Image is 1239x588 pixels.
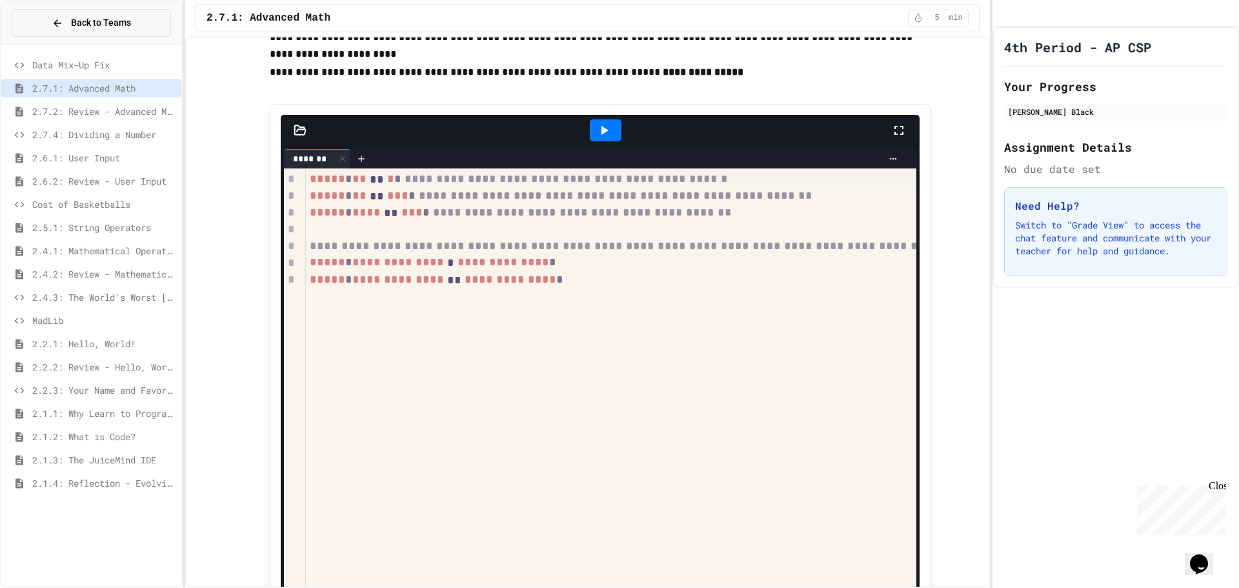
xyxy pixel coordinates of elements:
[32,244,176,258] span: 2.4.1: Mathematical Operators
[32,430,176,443] span: 2.1.2: What is Code?
[32,128,176,141] span: 2.7.4: Dividing a Number
[32,198,176,211] span: Cost of Basketballs
[32,476,176,490] span: 2.1.4: Reflection - Evolving Technology
[949,13,963,23] span: min
[1185,536,1226,575] iframe: chat widget
[32,383,176,397] span: 2.2.3: Your Name and Favorite Movie
[32,267,176,281] span: 2.4.2: Review - Mathematical Operators
[32,314,176,327] span: MadLib
[1015,198,1216,214] h3: Need Help?
[32,174,176,188] span: 2.6.2: Review - User Input
[32,221,176,234] span: 2.5.1: String Operators
[71,16,131,30] span: Back to Teams
[32,453,176,467] span: 2.1.3: The JuiceMind IDE
[5,5,89,82] div: Chat with us now!Close
[32,360,176,374] span: 2.2.2: Review - Hello, World!
[1015,219,1216,258] p: Switch to "Grade View" to access the chat feature and communicate with your teacher for help and ...
[32,407,176,420] span: 2.1.1: Why Learn to Program?
[1004,77,1227,96] h2: Your Progress
[1004,138,1227,156] h2: Assignment Details
[32,81,176,95] span: 2.7.1: Advanced Math
[1008,106,1224,117] div: [PERSON_NAME] Black
[32,58,176,72] span: Data Mix-Up Fix
[32,290,176,304] span: 2.4.3: The World's Worst [PERSON_NAME] Market
[927,13,947,23] span: 5
[32,151,176,165] span: 2.6.1: User Input
[32,105,176,118] span: 2.7.2: Review - Advanced Math
[12,9,171,37] button: Back to Teams
[1004,161,1227,177] div: No due date set
[32,337,176,350] span: 2.2.1: Hello, World!
[206,10,330,26] span: 2.7.1: Advanced Math
[1004,38,1151,56] h1: 4th Period - AP CSP
[1132,480,1226,535] iframe: chat widget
